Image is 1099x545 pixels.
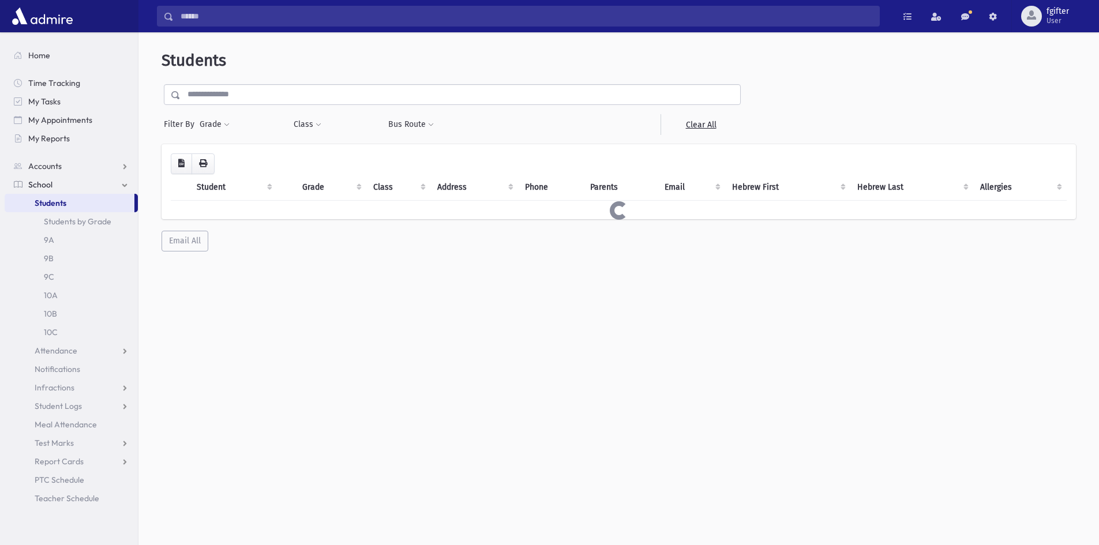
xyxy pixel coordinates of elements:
[5,92,138,111] a: My Tasks
[661,114,741,135] a: Clear All
[162,51,226,70] span: Students
[9,5,76,28] img: AdmirePro
[5,129,138,148] a: My Reports
[5,46,138,65] a: Home
[5,415,138,434] a: Meal Attendance
[295,174,366,201] th: Grade
[5,157,138,175] a: Accounts
[171,153,192,174] button: CSV
[199,114,230,135] button: Grade
[35,401,82,411] span: Student Logs
[973,174,1067,201] th: Allergies
[174,6,879,27] input: Search
[35,438,74,448] span: Test Marks
[5,286,138,305] a: 10A
[192,153,215,174] button: Print
[35,456,84,467] span: Report Cards
[430,174,518,201] th: Address
[1047,7,1069,16] span: fgifter
[518,174,583,201] th: Phone
[293,114,322,135] button: Class
[5,175,138,194] a: School
[5,341,138,360] a: Attendance
[28,115,92,125] span: My Appointments
[725,174,850,201] th: Hebrew First
[5,323,138,341] a: 10C
[5,360,138,378] a: Notifications
[190,174,277,201] th: Student
[35,419,97,430] span: Meal Attendance
[35,364,80,374] span: Notifications
[28,161,62,171] span: Accounts
[5,268,138,286] a: 9C
[5,305,138,323] a: 10B
[5,74,138,92] a: Time Tracking
[35,345,77,356] span: Attendance
[164,118,199,130] span: Filter By
[28,78,80,88] span: Time Tracking
[583,174,658,201] th: Parents
[5,231,138,249] a: 9A
[388,114,434,135] button: Bus Route
[5,194,134,212] a: Students
[5,111,138,129] a: My Appointments
[5,434,138,452] a: Test Marks
[28,179,52,190] span: School
[5,212,138,231] a: Students by Grade
[5,249,138,268] a: 9B
[5,452,138,471] a: Report Cards
[5,489,138,508] a: Teacher Schedule
[35,382,74,393] span: Infractions
[366,174,431,201] th: Class
[28,96,61,107] span: My Tasks
[28,50,50,61] span: Home
[35,493,99,503] span: Teacher Schedule
[5,471,138,489] a: PTC Schedule
[5,397,138,415] a: Student Logs
[35,475,84,485] span: PTC Schedule
[28,133,70,144] span: My Reports
[658,174,725,201] th: Email
[162,231,208,251] button: Email All
[850,174,974,201] th: Hebrew Last
[1047,16,1069,25] span: User
[5,378,138,397] a: Infractions
[35,198,66,208] span: Students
